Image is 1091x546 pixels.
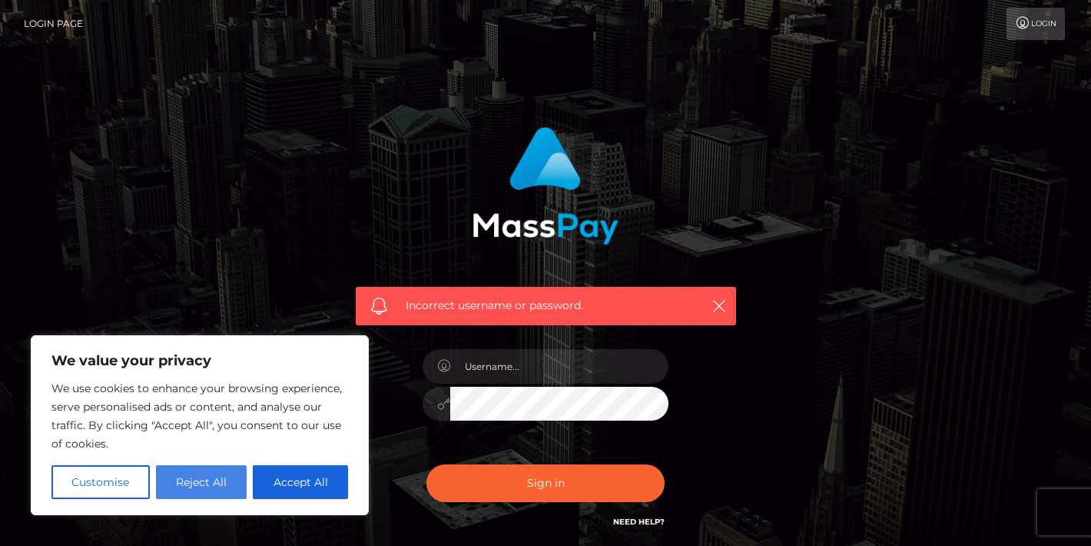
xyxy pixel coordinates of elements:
span: Incorrect username or password. [406,298,686,314]
p: We value your privacy [51,351,348,370]
div: We value your privacy [31,335,369,515]
button: Sign in [426,464,665,502]
a: Login [1006,8,1065,40]
img: MassPay Login [473,127,618,245]
button: Accept All [253,465,348,499]
p: We use cookies to enhance your browsing experience, serve personalised ads or content, and analys... [51,379,348,453]
a: Need Help? [613,517,665,527]
button: Customise [51,465,150,499]
a: Login Page [24,8,83,40]
button: Reject All [156,465,247,499]
input: Username... [450,349,668,384]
